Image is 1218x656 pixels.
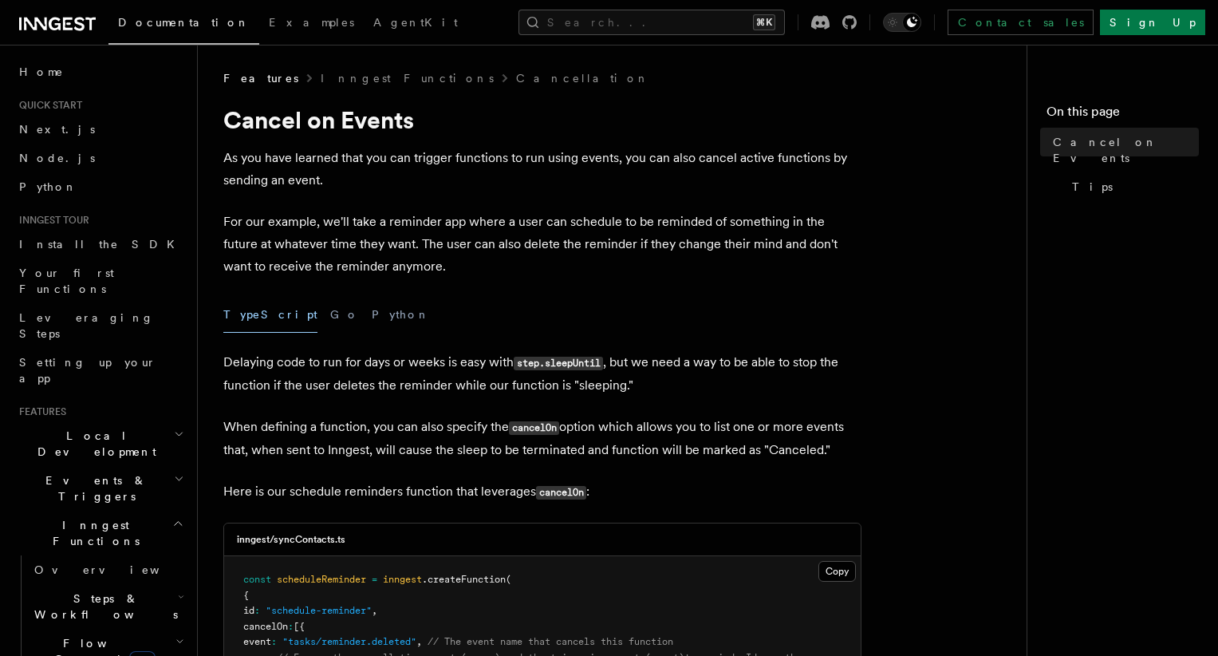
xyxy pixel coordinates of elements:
a: Node.js [13,144,187,172]
span: Features [223,70,298,86]
span: event [243,636,271,647]
span: Steps & Workflows [28,591,178,622]
a: Leveraging Steps [13,303,187,348]
span: : [288,621,294,632]
span: "schedule-reminder" [266,605,372,616]
span: id [243,605,254,616]
a: Your first Functions [13,259,187,303]
span: Documentation [118,16,250,29]
span: Your first Functions [19,267,114,295]
button: TypeScript [223,297,317,333]
span: cancelOn [243,621,288,632]
h4: On this page [1047,102,1199,128]
p: Here is our schedule reminders function that leverages : [223,480,861,504]
span: Quick start [13,99,82,112]
span: { [243,590,249,601]
span: = [372,574,377,585]
span: Home [19,64,64,80]
p: For our example, we'll take a reminder app where a user can schedule to be reminded of something ... [223,211,861,278]
a: Inngest Functions [321,70,494,86]
span: Python [19,180,77,193]
span: Cancel on Events [1053,134,1199,166]
a: Contact sales [948,10,1094,35]
span: scheduleReminder [277,574,366,585]
span: ( [506,574,511,585]
span: Leveraging Steps [19,311,154,340]
a: Tips [1066,172,1199,201]
a: AgentKit [364,5,467,43]
span: , [372,605,377,616]
span: Inngest tour [13,214,89,227]
span: [{ [294,621,305,632]
span: Next.js [19,123,95,136]
span: inngest [383,574,422,585]
span: Setting up your app [19,356,156,385]
button: Steps & Workflows [28,584,187,629]
span: , [416,636,422,647]
a: Examples [259,5,364,43]
span: Features [13,405,66,418]
a: Cancel on Events [1047,128,1199,172]
a: Next.js [13,115,187,144]
a: Setting up your app [13,348,187,393]
span: Install the SDK [19,238,184,251]
p: Delaying code to run for days or weeks is easy with , but we need a way to be able to stop the fu... [223,351,861,397]
span: Node.js [19,152,95,164]
span: // The event name that cancels this function [428,636,673,647]
button: Copy [818,561,856,582]
span: const [243,574,271,585]
p: When defining a function, you can also specify the option which allows you to list one or more ev... [223,416,861,461]
a: Overview [28,555,187,584]
span: AgentKit [373,16,458,29]
code: cancelOn [509,421,559,435]
button: Local Development [13,421,187,466]
span: : [254,605,260,616]
span: Examples [269,16,354,29]
span: Inngest Functions [13,517,172,549]
span: .createFunction [422,574,506,585]
span: Tips [1072,179,1113,195]
a: Python [13,172,187,201]
span: : [271,636,277,647]
button: Python [372,297,430,333]
button: Inngest Functions [13,511,187,555]
span: Overview [34,563,199,576]
code: step.sleepUntil [514,357,603,370]
h1: Cancel on Events [223,105,861,134]
p: As you have learned that you can trigger functions to run using events, you can also cancel activ... [223,147,861,192]
h3: inngest/syncContacts.ts [237,533,345,546]
a: Install the SDK [13,230,187,259]
span: Local Development [13,428,174,460]
a: Cancellation [516,70,650,86]
button: Search...⌘K [518,10,785,35]
code: cancelOn [536,486,586,500]
button: Events & Triggers [13,466,187,511]
a: Documentation [108,5,259,45]
button: Go [330,297,359,333]
a: Sign Up [1100,10,1205,35]
button: Toggle dark mode [883,13,921,32]
span: Events & Triggers [13,472,174,504]
span: "tasks/reminder.deleted" [282,636,416,647]
a: Home [13,57,187,86]
kbd: ⌘K [753,14,775,30]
